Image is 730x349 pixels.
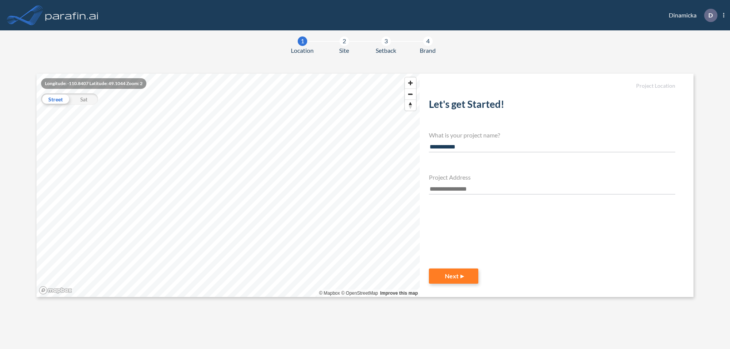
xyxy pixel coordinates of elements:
img: logo [44,8,100,23]
p: D [708,12,713,19]
div: 4 [423,36,433,46]
div: Sat [70,93,98,105]
span: Setback [376,46,396,55]
canvas: Map [36,74,420,297]
div: Street [41,93,70,105]
h4: Project Address [429,174,675,181]
div: 2 [340,36,349,46]
div: 1 [298,36,307,46]
button: Reset bearing to north [405,99,416,111]
a: OpenStreetMap [341,291,378,296]
h4: What is your project name? [429,131,675,139]
div: Dinamicka [657,9,724,22]
button: Zoom in [405,77,416,88]
button: Next [429,268,478,284]
a: Improve this map [380,291,418,296]
div: 3 [381,36,391,46]
button: Zoom out [405,88,416,99]
a: Mapbox homepage [39,286,72,295]
div: Longitude: -110.8407 Latitude: 49.1044 Zoom: 2 [41,78,146,89]
h5: Project Location [429,83,675,89]
span: Brand [420,46,436,55]
a: Mapbox [319,291,340,296]
span: Location [291,46,314,55]
h2: Let's get Started! [429,98,675,113]
span: Site [339,46,349,55]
